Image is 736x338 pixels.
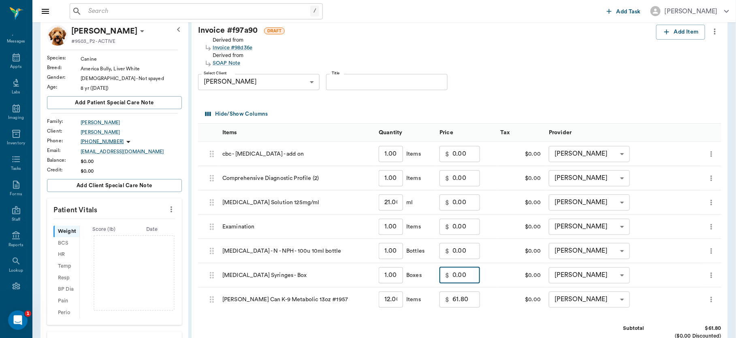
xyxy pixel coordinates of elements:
span: Add client Special Care Note [77,181,152,190]
span: 1 [25,311,31,317]
div: Client : [47,127,81,135]
p: $ [445,246,449,256]
div: [MEDICAL_DATA] Solution 125mg/ml [218,190,375,215]
div: [PERSON_NAME] [549,146,630,162]
input: 0.00 [453,292,480,308]
button: more [165,203,178,216]
div: [PERSON_NAME] [665,6,718,16]
div: Inventory [7,140,25,146]
div: $0.00 [496,142,545,166]
a: Invoice #98d36e [213,44,252,52]
button: more [705,171,717,185]
div: Messages [7,38,26,44]
div: Credit : [47,166,81,173]
button: Add Task [604,4,644,19]
input: Search [85,6,310,17]
input: 0.00 [453,267,480,283]
div: BCS [53,237,79,249]
div: Age : [47,83,81,91]
div: Items [218,124,375,142]
button: message [486,221,491,233]
span: DRAFT [265,28,284,34]
p: $ [445,173,449,183]
div: Score ( lb ) [80,226,128,233]
div: $0.00 [81,158,182,165]
div: Species : [47,54,81,61]
div: [PERSON_NAME] Can K-9 Metabolic 13oz #1957 [218,287,375,312]
div: Balance : [47,156,81,164]
button: message [486,269,491,281]
div: [PERSON_NAME] [198,74,320,90]
input: 0.00 [453,219,480,235]
div: America Bully, Liver White [81,65,182,72]
span: Add patient Special Care Note [75,98,154,107]
div: $0.00 [496,239,545,263]
div: Derived from [213,35,252,52]
button: more [705,244,717,258]
div: [PERSON_NAME] [549,219,630,235]
div: Phone : [47,137,81,144]
p: #9503_P2 - ACTIVE [71,38,115,45]
div: Price [439,121,453,144]
button: more [705,268,717,282]
div: Items [403,174,421,182]
a: SOAP Note [213,59,244,67]
div: Pain [53,295,79,307]
div: Invoice # f97a90 [198,25,656,36]
div: [DEMOGRAPHIC_DATA] - Not spayed [81,75,182,82]
img: Profile Image [47,25,68,46]
div: [PERSON_NAME] [549,243,630,259]
div: Email : [47,147,81,154]
button: more [705,196,717,209]
button: Add patient Special Care Note [47,96,182,109]
div: Price [435,124,496,142]
div: Comprehensive Diagnostic Profile (2) [218,166,375,190]
div: Provider [549,121,572,144]
a: [EMAIL_ADDRESS][DOMAIN_NAME] [81,148,182,155]
button: message [486,245,491,257]
div: Temp [53,260,79,272]
div: Quantity [379,121,402,144]
div: Tasks [11,166,21,172]
label: Title [332,70,340,76]
p: $ [445,149,449,159]
div: 8 yr ([DATE]) [81,84,182,92]
div: cbc - [MEDICAL_DATA] - add on [218,142,375,166]
div: [PERSON_NAME] [549,292,630,308]
div: Resp [53,272,79,284]
p: $ [445,222,449,232]
div: Subtotal [584,325,644,332]
input: 0.00 [453,243,480,259]
div: Staff [12,217,20,223]
iframe: Intercom live chat [8,311,28,330]
div: Tax [500,121,510,144]
div: $0.00 [496,215,545,239]
p: $ [445,270,449,280]
div: Provider [545,124,701,142]
div: Date [128,226,176,233]
div: $0.00 [496,263,545,287]
div: ml [403,199,413,207]
div: Derived from [213,50,244,67]
p: $ [445,198,449,207]
div: Matilda Carter [71,25,137,38]
div: $0.00 [496,287,545,312]
p: [PHONE_NUMBER] [81,138,124,145]
div: Breed : [47,64,81,71]
p: Patient Vitals [47,199,182,219]
a: [PERSON_NAME] [81,129,182,136]
input: 0.00 [453,194,480,211]
div: [PERSON_NAME] [549,267,630,283]
button: more [705,293,717,306]
div: [PERSON_NAME] [549,194,630,211]
p: $ [445,295,449,304]
button: message [486,172,491,184]
div: BP Dia [53,284,79,296]
button: [PERSON_NAME] [644,4,736,19]
button: Select columns [203,108,270,120]
div: [PERSON_NAME] [81,119,182,126]
div: Gender : [47,74,81,81]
